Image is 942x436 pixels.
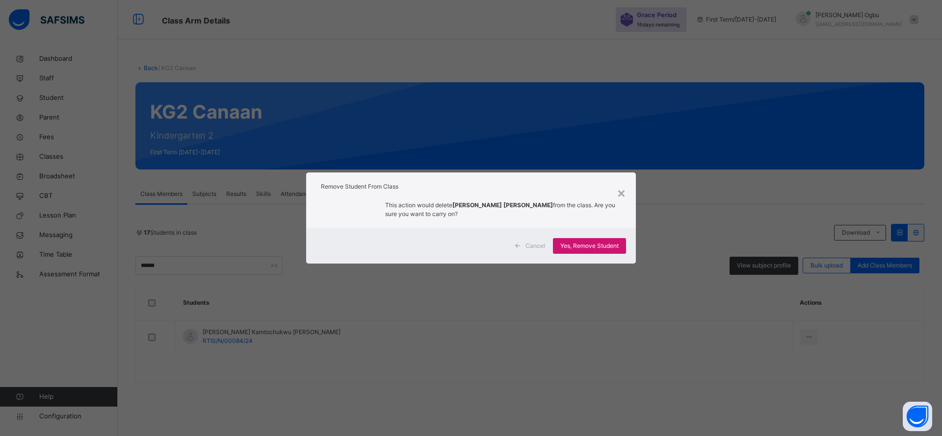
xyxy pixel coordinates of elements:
p: This action would delete from the class. Are you sure you want to carry on? [385,201,622,218]
h1: Remove Student From Class [321,182,621,191]
strong: [PERSON_NAME] [PERSON_NAME] [452,201,553,209]
span: Yes, Remove Student [560,242,619,250]
button: Open asap [903,402,932,431]
span: Cancel [525,242,545,250]
div: × [617,182,626,203]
